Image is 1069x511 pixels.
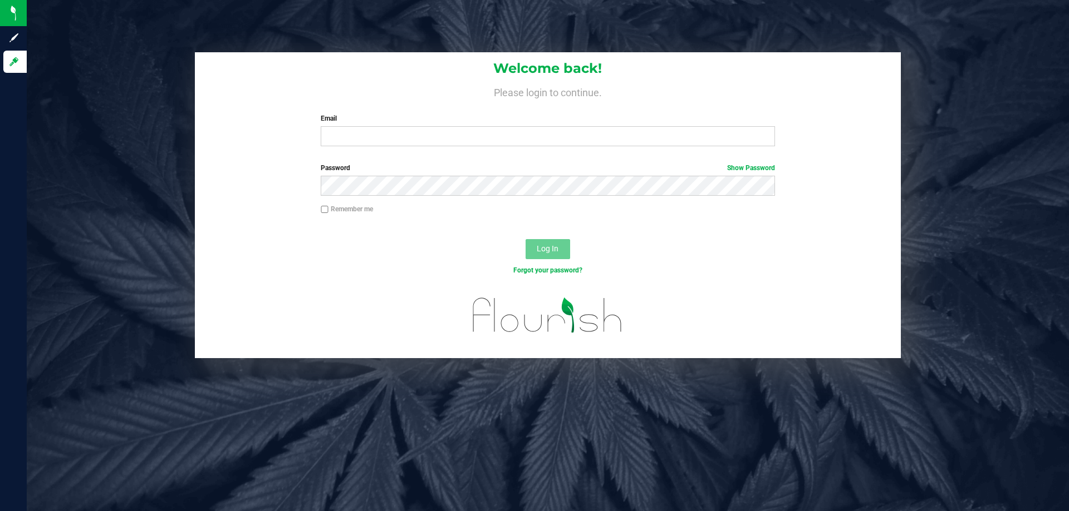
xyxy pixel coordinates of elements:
[321,206,328,214] input: Remember me
[321,113,774,123] label: Email
[513,266,582,274] a: Forgot your password?
[727,164,775,172] a: Show Password
[526,239,570,259] button: Log In
[537,244,558,253] span: Log In
[8,32,19,43] inline-svg: Sign up
[8,56,19,67] inline-svg: Log in
[195,61,901,76] h1: Welcome back!
[321,204,373,214] label: Remember me
[321,164,350,172] span: Password
[195,85,901,98] h4: Please login to continue.
[459,287,636,344] img: flourish_logo.svg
